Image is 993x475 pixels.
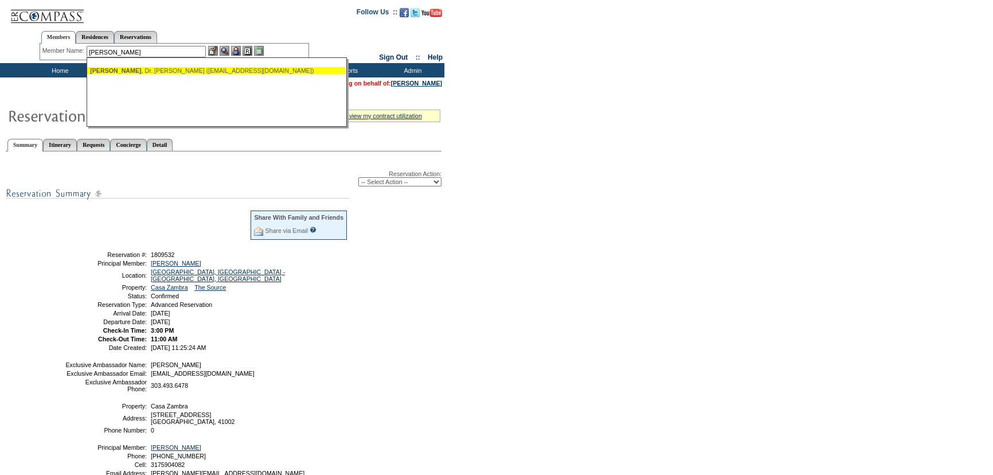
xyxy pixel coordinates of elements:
span: [EMAIL_ADDRESS][DOMAIN_NAME] [151,370,255,377]
a: Subscribe to our YouTube Channel [421,11,442,18]
a: Residences [76,31,114,43]
a: Reservations [114,31,157,43]
td: Reservation Type: [65,301,147,308]
td: Phone: [65,453,147,460]
td: Cell: [65,461,147,468]
span: [PERSON_NAME] [151,361,201,368]
td: Property: [65,403,147,410]
img: subTtlResSummary.gif [6,186,350,201]
a: [PERSON_NAME] [151,444,201,451]
td: Principal Member: [65,260,147,267]
a: Detail [147,139,173,151]
td: Exclusive Ambassador Phone: [65,379,147,392]
td: Arrival Date: [65,310,147,317]
span: [PERSON_NAME] [90,67,141,74]
a: Summary [7,139,43,151]
td: Status: [65,293,147,299]
img: Reservations [243,46,252,56]
span: 1809532 [151,251,175,258]
a: Become our fan on Facebook [400,11,409,18]
img: b_edit.gif [208,46,218,56]
div: , Dr. [PERSON_NAME] ([EMAIL_ADDRESS][DOMAIN_NAME]) [90,67,342,74]
td: Home [26,63,92,77]
td: Departure Date: [65,318,147,325]
span: Confirmed [151,293,179,299]
img: Impersonate [231,46,241,56]
a: Follow us on Twitter [411,11,420,18]
span: 0 [151,427,154,434]
img: b_calculator.gif [254,46,264,56]
span: Casa Zambra [151,403,188,410]
strong: Check-In Time: [103,327,147,334]
div: Member Name: [42,46,87,56]
input: What is this? [310,227,316,233]
a: [GEOGRAPHIC_DATA], [GEOGRAPHIC_DATA] - [GEOGRAPHIC_DATA], [GEOGRAPHIC_DATA] [151,268,285,282]
a: Share via Email [265,227,308,234]
a: Requests [77,139,110,151]
td: Principal Member: [65,444,147,451]
a: » view my contract utilization [344,112,422,119]
div: Reservation Action: [6,170,441,186]
span: [DATE] [151,318,170,325]
a: Concierge [110,139,146,151]
a: [PERSON_NAME] [391,80,442,87]
td: Phone Number: [65,427,147,434]
strong: Check-Out Time: [98,336,147,342]
a: Casa Zambra [151,284,188,291]
img: Become our fan on Facebook [400,8,409,17]
span: [PHONE_NUMBER] [151,453,206,460]
td: Date Created: [65,344,147,351]
a: Itinerary [43,139,77,151]
img: Follow us on Twitter [411,8,420,17]
a: Members [41,31,76,44]
span: [DATE] [151,310,170,317]
img: Subscribe to our YouTube Channel [421,9,442,17]
td: Exclusive Ambassador Name: [65,361,147,368]
a: Sign Out [379,53,408,61]
td: Admin [378,63,444,77]
span: Advanced Reservation [151,301,212,308]
span: 3:00 PM [151,327,174,334]
a: The Source [194,284,226,291]
td: Address: [65,411,147,425]
td: Follow Us :: [357,7,397,21]
td: Property: [65,284,147,291]
a: Help [428,53,443,61]
td: Exclusive Ambassador Email: [65,370,147,377]
a: [PERSON_NAME] [151,260,201,267]
span: [STREET_ADDRESS] [GEOGRAPHIC_DATA], 41002 [151,411,234,425]
img: Reservaton Summary [7,104,237,127]
span: 303.493.6478 [151,382,188,389]
img: View [220,46,229,56]
td: Reservation #: [65,251,147,258]
td: Location: [65,268,147,282]
span: You are acting on behalf of: [311,80,442,87]
span: 11:00 AM [151,336,177,342]
div: Share With Family and Friends [254,214,343,221]
span: [DATE] 11:25:24 AM [151,344,206,351]
span: :: [416,53,420,61]
span: 3175904082 [151,461,185,468]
